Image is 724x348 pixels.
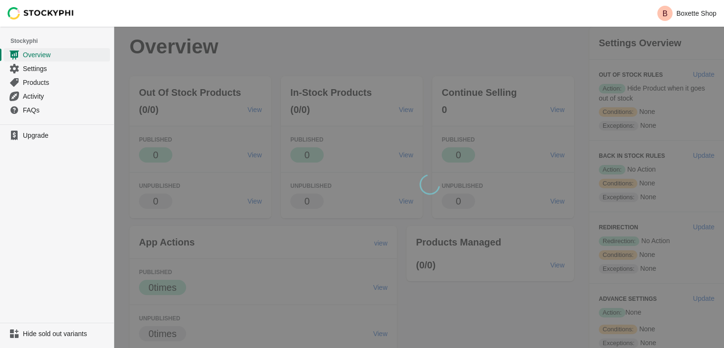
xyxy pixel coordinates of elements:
span: Upgrade [23,131,108,140]
span: Settings [23,64,108,73]
span: Products [23,78,108,87]
button: Avatar with initials BBoxette Shop [654,4,720,23]
a: Activity [4,89,110,103]
span: Avatar with initials B [657,6,673,21]
a: Upgrade [4,129,110,142]
a: Overview [4,48,110,61]
a: Hide sold out variants [4,327,110,340]
span: FAQs [23,105,108,115]
a: Products [4,75,110,89]
span: Stockyphi [10,36,114,46]
a: FAQs [4,103,110,117]
a: Settings [4,61,110,75]
span: Activity [23,92,108,101]
span: Hide sold out variants [23,329,108,338]
text: B [663,10,668,18]
img: Stockyphi [8,7,74,20]
p: Boxette Shop [676,10,716,17]
span: Overview [23,50,108,60]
